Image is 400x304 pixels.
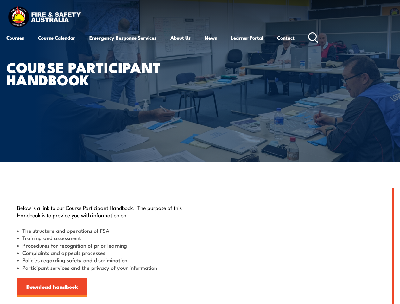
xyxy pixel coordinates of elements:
li: Policies regarding safety and discrimination [17,256,191,263]
a: Download handbook [17,278,87,297]
li: Complaints and appeals processes [17,249,191,256]
li: Procedures for recognition of prior learning [17,242,191,249]
a: About Us [170,30,191,45]
a: Contact [277,30,295,45]
a: Emergency Response Services [89,30,156,45]
a: Courses [6,30,24,45]
li: Training and assessment [17,234,191,241]
h1: Course Participant Handbook [6,61,163,85]
li: Participant services and the privacy of your information [17,264,191,271]
p: Below is a link to our Course Participant Handbook. The purpose of this Handbook is to provide yo... [17,204,191,219]
li: The structure and operations of FSA [17,227,191,234]
a: Learner Portal [231,30,263,45]
a: Course Calendar [38,30,75,45]
a: News [205,30,217,45]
